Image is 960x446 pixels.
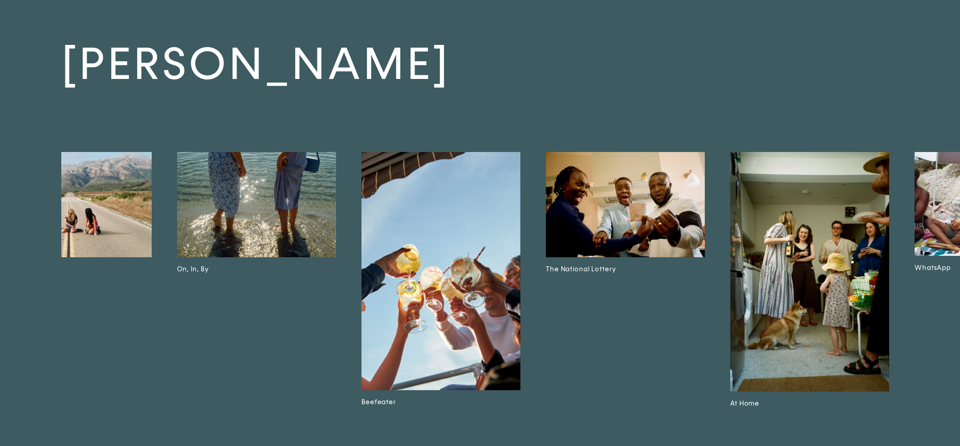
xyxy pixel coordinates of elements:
h3: Beefeater [361,397,520,407]
h3: At Home [730,399,889,409]
h3: The National Lottery [546,265,705,274]
h3: On, In, By [177,265,336,274]
a: [PERSON_NAME] [61,36,899,93]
